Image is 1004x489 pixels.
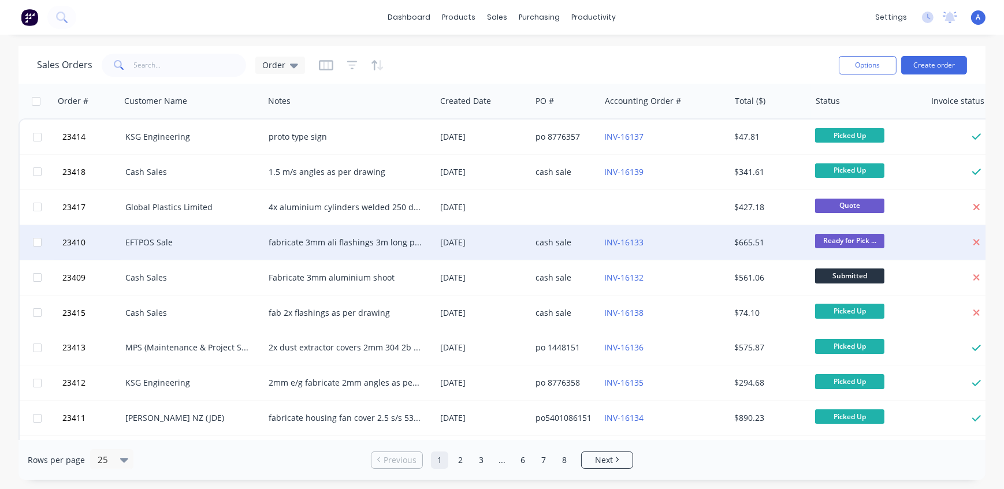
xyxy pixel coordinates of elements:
[604,237,644,248] a: INV-16133
[976,12,981,23] span: A
[21,9,38,26] img: Factory
[440,201,526,213] div: [DATE]
[582,454,633,466] a: Next page
[604,342,644,353] a: INV-16136
[536,342,592,353] div: po 1448151
[452,451,469,469] a: Page 2
[869,9,913,26] div: settings
[536,95,554,107] div: PO #
[734,237,802,248] div: $665.51
[269,342,423,353] div: 2x dust extractor covers 2mm 304 2b s/s cut and fold {do not weld}
[734,377,802,389] div: $294.68
[536,272,592,283] div: cash sale
[440,377,526,389] div: [DATE]
[62,272,85,283] span: 23409
[734,412,802,424] div: $890.23
[269,166,423,178] div: 1.5 m/s angles as per drawing
[59,260,125,295] button: 23409
[604,131,644,142] a: INV-16137
[734,166,802,178] div: $341.61
[125,237,252,248] div: EFTPOS Sale
[384,454,417,466] span: Previous
[440,272,526,283] div: [DATE]
[816,95,840,107] div: Status
[366,451,638,469] ul: Pagination
[125,131,252,143] div: KSG Engineering
[734,307,802,319] div: $74.10
[125,342,252,353] div: MPS (Maintenance & Project Services Ltd)
[62,377,85,389] span: 23412
[440,95,491,107] div: Created Date
[482,9,514,26] div: sales
[493,451,511,469] a: Jump forward
[269,412,423,424] div: fabricate housing fan cover 2.5 s/s 535mm diameter and weld in cone drill all holes and weld in b...
[536,377,592,389] div: po 8776358
[839,56,897,74] button: Options
[815,268,884,283] span: Submitted
[815,199,884,213] span: Quote
[440,412,526,424] div: [DATE]
[62,412,85,424] span: 23411
[440,342,526,353] div: [DATE]
[734,201,802,213] div: $427.18
[734,131,802,143] div: $47.81
[734,342,802,353] div: $575.87
[604,166,644,177] a: INV-16139
[62,342,85,353] span: 23413
[269,377,423,389] div: 2mm e/g fabricate 2mm angles as per drawing
[59,436,125,471] button: 23408
[604,307,644,318] a: INV-16138
[440,131,526,143] div: [DATE]
[269,272,423,283] div: Fabricate 3mm aluminium shoot
[431,451,448,469] a: Page 1 is your current page
[536,131,592,143] div: po 8776357
[605,95,681,107] div: Accounting Order #
[437,9,482,26] div: products
[536,412,592,424] div: po5401086151
[536,166,592,178] div: cash sale
[815,304,884,318] span: Picked Up
[125,201,252,213] div: Global Plastics Limited
[59,296,125,330] button: 23415
[59,401,125,435] button: 23411
[535,451,552,469] a: Page 7
[269,201,423,213] div: 4x aluminium cylinders welded 250 diameter x 400 long
[514,451,531,469] a: Page 6
[269,307,423,319] div: fab 2x flashings as per drawing
[125,412,252,424] div: [PERSON_NAME] NZ (JDE)
[125,166,252,178] div: Cash Sales
[536,237,592,248] div: cash sale
[815,409,884,424] span: Picked Up
[268,95,291,107] div: Notes
[62,307,85,319] span: 23415
[62,131,85,143] span: 23414
[440,237,526,248] div: [DATE]
[62,166,85,178] span: 23418
[440,166,526,178] div: [DATE]
[37,59,92,70] h1: Sales Orders
[262,59,285,71] span: Order
[134,54,247,77] input: Search...
[604,272,644,283] a: INV-16132
[556,451,573,469] a: Page 8
[931,95,984,107] div: Invoice status
[473,451,490,469] a: Page 3
[59,120,125,154] button: 23414
[125,272,252,283] div: Cash Sales
[815,234,884,248] span: Ready for Pick ...
[815,163,884,178] span: Picked Up
[514,9,566,26] div: purchasing
[382,9,437,26] a: dashboard
[59,225,125,260] button: 23410
[59,190,125,225] button: 23417
[59,365,125,400] button: 23412
[62,237,85,248] span: 23410
[59,330,125,365] button: 23413
[815,374,884,389] span: Picked Up
[125,377,252,389] div: KSG Engineering
[124,95,187,107] div: Customer Name
[604,412,644,423] a: INV-16134
[901,56,967,74] button: Create order
[604,377,644,388] a: INV-16135
[58,95,88,107] div: Order #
